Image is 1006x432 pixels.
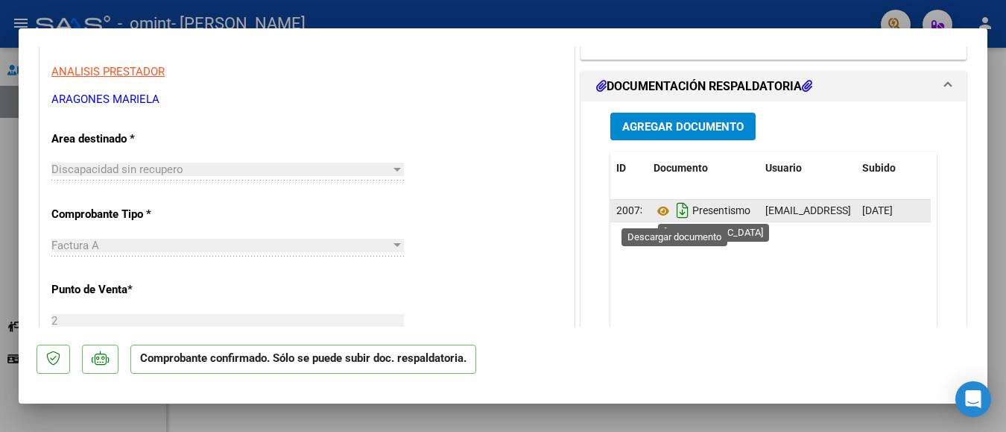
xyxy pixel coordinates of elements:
span: ID [616,162,626,174]
h1: DOCUMENTACIÓN RESPALDATORIA [596,78,812,96]
span: Subido [862,162,896,174]
i: Descargar documento [673,198,692,222]
span: Factura A [51,239,99,252]
datatable-header-cell: ID [610,152,648,184]
datatable-header-cell: Documento [648,152,759,184]
span: Usuario [765,162,802,174]
p: ARAGONES MARIELA [51,91,563,108]
mat-expansion-panel-header: DOCUMENTACIÓN RESPALDATORIA [581,72,966,101]
div: DOCUMENTACIÓN RESPALDATORIA [581,101,966,411]
span: Documento [654,162,708,174]
span: ANALISIS PRESTADOR [51,65,165,78]
p: Comprobante confirmado. Sólo se puede subir doc. respaldatoria. [130,345,476,374]
span: Presentismo [654,205,750,217]
p: Area destinado * [51,131,205,148]
datatable-header-cell: Usuario [759,152,856,184]
p: Comprobante Tipo * [51,206,205,223]
datatable-header-cell: Subido [856,152,931,184]
span: Discapacidad sin recupero [51,163,183,176]
span: Agregar Documento [622,120,744,134]
span: 20073 [616,204,646,216]
p: Punto de Venta [51,281,205,298]
span: [DATE] [862,204,893,216]
div: Open Intercom Messenger [955,381,991,417]
button: Agregar Documento [610,113,756,140]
